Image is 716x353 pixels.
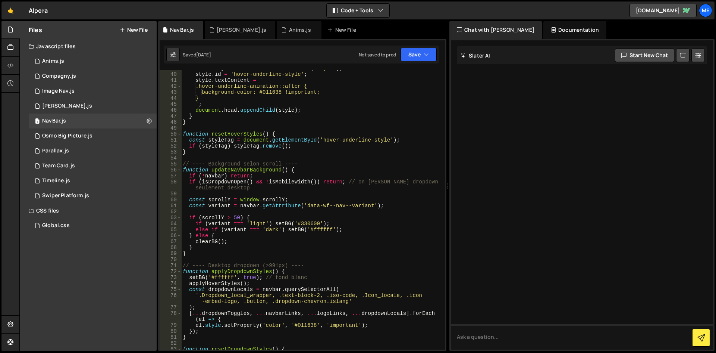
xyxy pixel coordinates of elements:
[29,128,157,143] div: 16285/44842.js
[699,4,712,17] a: Me
[160,113,182,119] div: 47
[29,26,42,34] h2: Files
[160,269,182,275] div: 72
[160,71,182,77] div: 40
[160,125,182,131] div: 49
[29,173,157,188] div: 16285/44875.js
[160,245,182,251] div: 68
[160,155,182,161] div: 54
[183,52,211,58] div: Saved
[160,287,182,292] div: 75
[160,143,182,149] div: 52
[217,26,267,34] div: [PERSON_NAME].js
[160,304,182,310] div: 77
[160,77,182,83] div: 41
[160,215,182,221] div: 63
[160,173,182,179] div: 57
[1,1,20,19] a: 🤙
[42,103,92,109] div: [PERSON_NAME].js
[196,52,211,58] div: [DATE]
[20,203,157,218] div: CSS files
[29,218,157,233] div: 16285/43940.css
[160,101,182,107] div: 45
[29,99,157,114] div: 16285/45494.js
[42,177,70,184] div: Timeline.js
[160,137,182,143] div: 51
[42,58,64,65] div: Anims.js
[327,4,389,17] button: Code + Tools
[160,281,182,287] div: 74
[160,251,182,257] div: 69
[461,52,490,59] h2: Slater AI
[160,167,182,173] div: 56
[160,149,182,155] div: 53
[160,328,182,334] div: 80
[160,221,182,227] div: 64
[160,257,182,263] div: 70
[160,233,182,239] div: 66
[20,39,157,54] div: Javascript files
[42,88,75,95] div: Image Nav.js
[160,161,182,167] div: 55
[160,107,182,113] div: 46
[160,275,182,281] div: 73
[160,340,182,346] div: 82
[42,118,66,124] div: NavBar.js
[29,158,157,173] div: 16285/43939.js
[160,203,182,209] div: 61
[29,143,157,158] div: 16285/45492.js
[543,21,606,39] div: Documentation
[160,346,182,352] div: 83
[29,54,157,69] div: 16285/44894.js
[160,334,182,340] div: 81
[170,26,194,34] div: NavBar.js
[160,119,182,125] div: 48
[42,222,70,229] div: Global.css
[160,95,182,101] div: 44
[42,133,92,139] div: Osmo Big Picture.js
[29,69,157,84] div: 16285/44080.js
[42,73,76,80] div: Compagny.js
[29,84,157,99] div: 16285/46368.js
[160,209,182,215] div: 62
[160,322,182,328] div: 79
[160,89,182,95] div: 43
[327,26,359,34] div: New File
[42,192,89,199] div: Swiper Platform.js
[42,162,75,169] div: Team Card.js
[160,197,182,203] div: 60
[160,310,182,322] div: 78
[615,49,674,62] button: Start new chat
[449,21,542,39] div: Chat with [PERSON_NAME]
[29,188,157,203] div: 16285/43961.js
[29,6,48,15] div: Alpera
[160,227,182,233] div: 65
[401,48,437,61] button: Save
[289,26,311,34] div: Anims.js
[35,119,40,125] span: 1
[359,52,396,58] div: Not saved to prod
[160,292,182,304] div: 76
[629,4,697,17] a: [DOMAIN_NAME]
[160,239,182,245] div: 67
[160,263,182,269] div: 71
[160,83,182,89] div: 42
[160,179,182,191] div: 58
[160,191,182,197] div: 59
[29,114,157,128] div: 16285/44885.js
[42,148,69,154] div: Parallax.js
[120,27,148,33] button: New File
[160,131,182,137] div: 50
